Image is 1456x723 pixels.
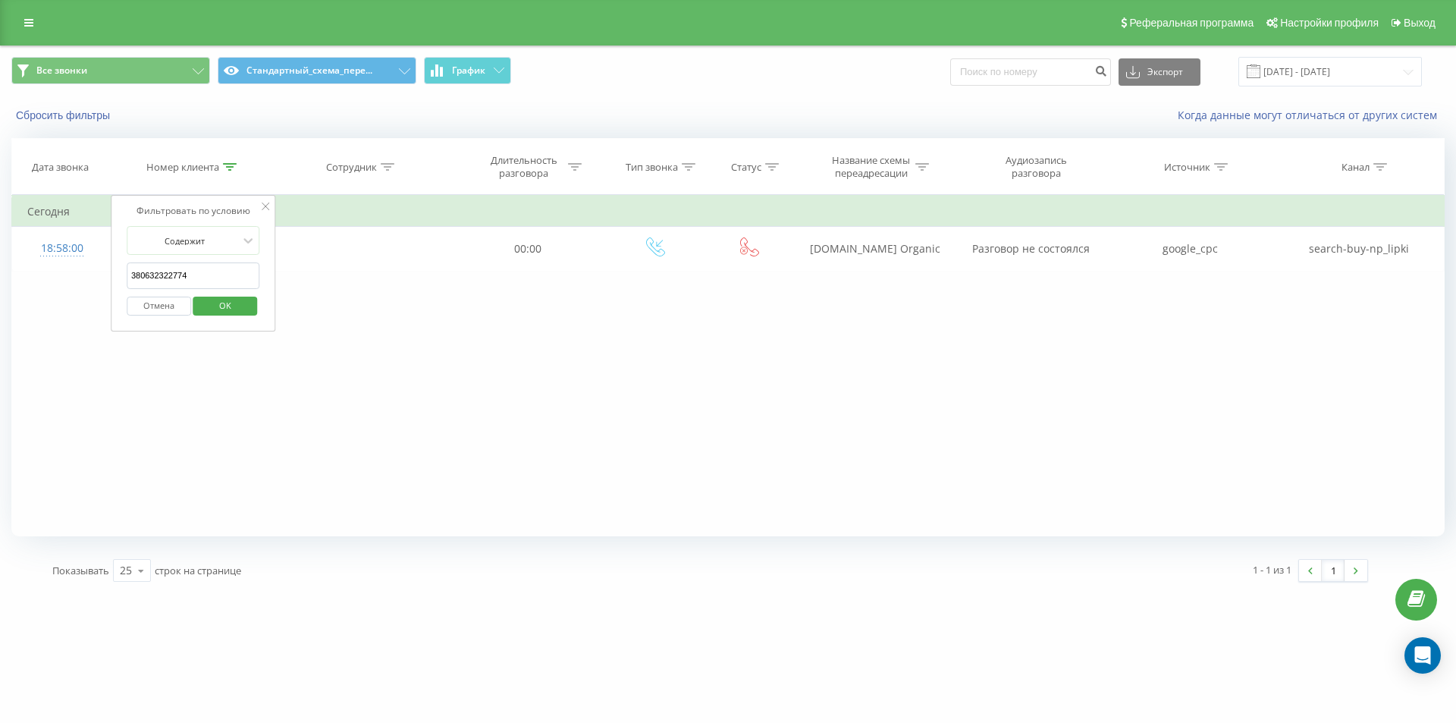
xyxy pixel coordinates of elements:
[326,161,377,174] div: Сотрудник
[193,297,258,316] button: OK
[11,108,118,122] button: Сбросить фильтры
[1341,161,1370,174] div: Канал
[452,65,485,76] span: График
[1119,58,1200,86] button: Экспорт
[1129,17,1254,29] span: Реферальная программа
[1404,17,1436,29] span: Выход
[1106,227,1276,271] td: google_cpc
[11,57,210,84] button: Все звонки
[218,57,416,84] button: Стандартный_схема_пере...
[483,154,564,180] div: Длительность разговора
[424,57,511,84] button: График
[830,154,912,180] div: Название схемы переадресации
[120,563,132,578] div: 25
[146,161,219,174] div: Номер клиента
[1275,227,1444,271] td: search-buy-np_lipki
[972,241,1090,256] span: Разговор не состоялся
[127,297,191,316] button: Отмена
[793,227,955,271] td: [DOMAIN_NAME] Organic
[52,564,109,577] span: Показывать
[987,154,1085,180] div: Аудиозапись разговора
[1404,637,1441,674] div: Open Intercom Messenger
[32,161,89,174] div: Дата звонка
[127,203,260,218] div: Фильтровать по условию
[1280,17,1379,29] span: Настройки профиля
[450,227,606,271] td: 00:00
[731,161,761,174] div: Статус
[127,262,260,289] input: Введите значение
[1178,108,1445,122] a: Когда данные могут отличаться от других систем
[155,564,241,577] span: строк на странице
[1253,562,1291,577] div: 1 - 1 из 1
[36,64,87,77] span: Все звонки
[1322,560,1345,581] a: 1
[12,196,1445,227] td: Сегодня
[27,234,96,263] div: 18:58:00
[626,161,678,174] div: Тип звонка
[204,294,246,317] span: OK
[950,58,1111,86] input: Поиск по номеру
[1164,161,1210,174] div: Источник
